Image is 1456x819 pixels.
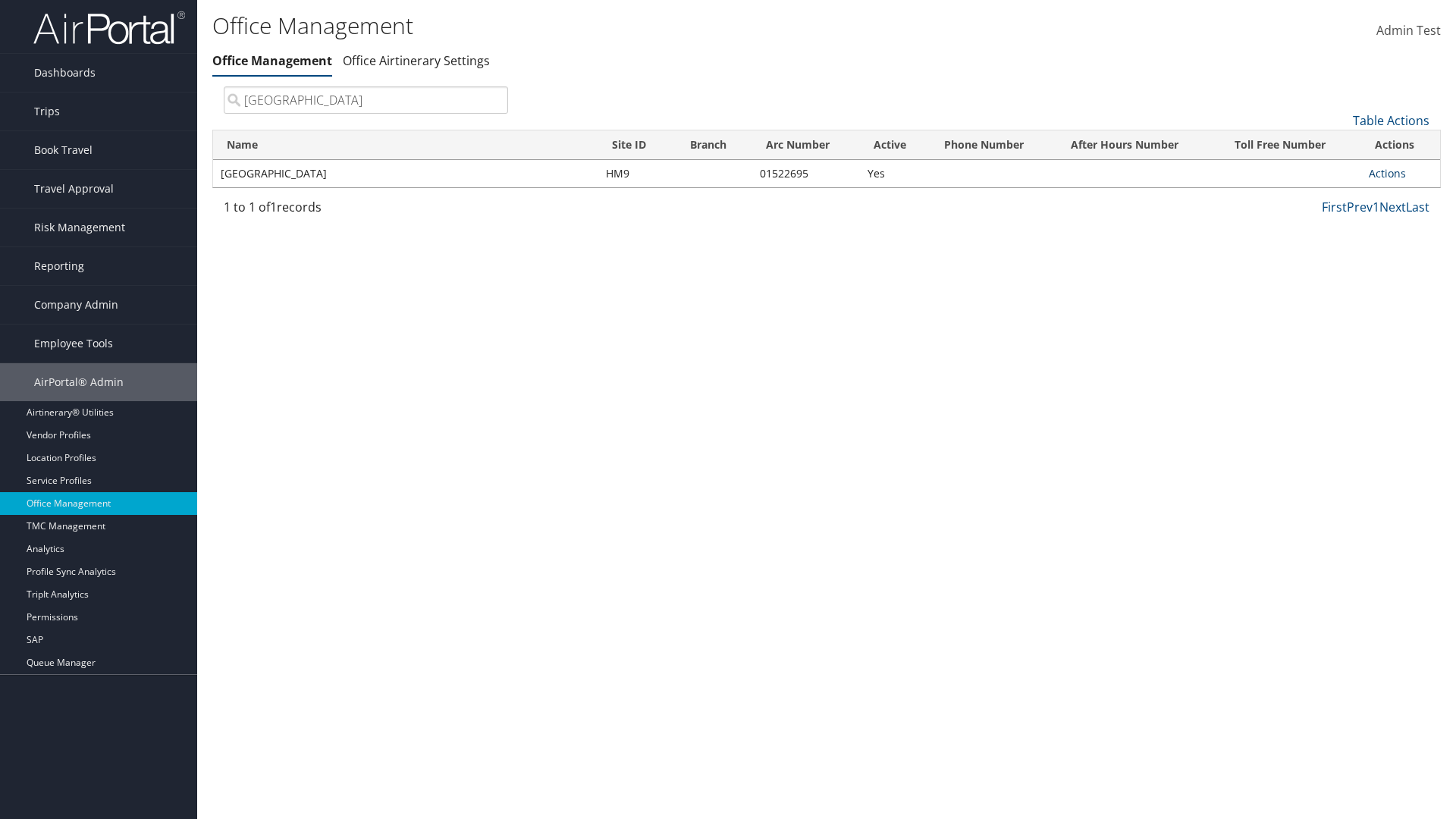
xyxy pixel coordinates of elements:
a: Actions [1369,166,1406,180]
span: Reporting [34,247,84,285]
span: 1 [270,199,277,215]
span: Travel Approval [34,170,114,208]
span: Trips [34,93,60,130]
input: Search [224,86,508,114]
a: 1 [1373,199,1379,215]
span: AirPortal® Admin [34,363,124,401]
td: [GEOGRAPHIC_DATA] [213,160,598,187]
th: Toll Free Number: activate to sort column ascending [1221,130,1361,160]
a: Admin Test [1376,8,1441,55]
a: Table Actions [1353,112,1429,129]
td: HM9 [598,160,676,187]
th: Name: activate to sort column ascending [213,130,598,160]
h1: Office Management [212,10,1031,42]
th: Branch: activate to sort column ascending [676,130,752,160]
div: 1 to 1 of records [224,198,508,224]
a: First [1322,199,1347,215]
a: Office Management [212,52,332,69]
a: Prev [1347,199,1373,215]
th: Phone Number: activate to sort column ascending [930,130,1057,160]
span: Employee Tools [34,325,113,362]
td: 01522695 [752,160,860,187]
span: Dashboards [34,54,96,92]
th: Active: activate to sort column ascending [860,130,931,160]
span: Company Admin [34,286,118,324]
th: After Hours Number: activate to sort column ascending [1057,130,1221,160]
span: Book Travel [34,131,93,169]
a: Last [1406,199,1429,215]
span: Admin Test [1376,22,1441,39]
th: Actions [1361,130,1440,160]
th: Site ID: activate to sort column ascending [598,130,676,160]
th: Arc Number: activate to sort column ascending [752,130,860,160]
a: Next [1379,199,1406,215]
td: Yes [860,160,931,187]
span: Risk Management [34,209,125,246]
img: airportal-logo.png [33,10,185,45]
a: Office Airtinerary Settings [343,52,490,69]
